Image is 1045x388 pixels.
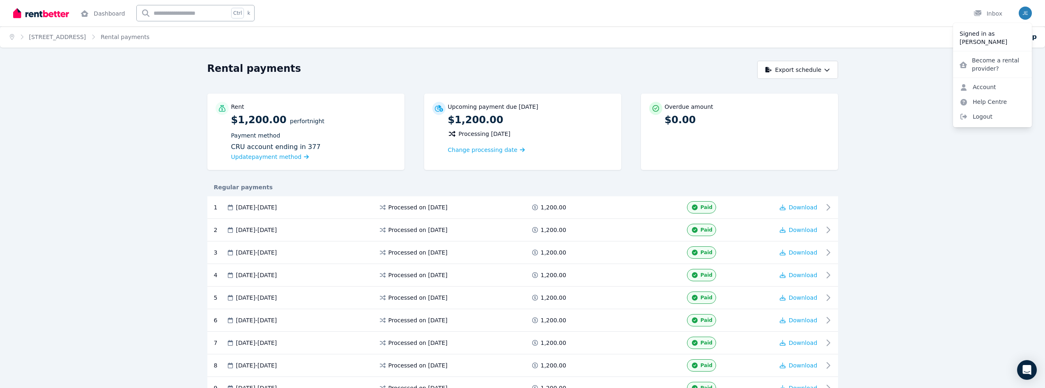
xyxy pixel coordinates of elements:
p: $0.00 [665,113,830,126]
span: Paid [700,249,712,256]
span: Rental payments [101,33,149,41]
a: Account [953,80,1003,94]
span: Logout [953,109,1032,124]
div: 2 [214,224,226,236]
span: Processed on [DATE] [388,203,448,211]
span: Paid [700,294,712,301]
span: Change processing date [448,146,518,154]
span: Download [789,227,818,233]
span: 1,200.00 [541,294,566,302]
p: Signed in as [960,30,1025,38]
span: Download [789,272,818,278]
span: 1,200.00 [541,361,566,370]
a: Help Centre [953,94,1013,109]
p: [PERSON_NAME] [960,38,1025,46]
span: Download [789,294,818,301]
button: Download [780,248,818,257]
div: Open Intercom Messenger [1017,360,1037,380]
span: Paid [700,362,712,369]
span: Processed on [DATE] [388,361,448,370]
div: 3 [214,246,226,259]
span: [DATE] - [DATE] [236,248,277,257]
span: [DATE] - [DATE] [236,203,277,211]
span: 1,200.00 [541,226,566,234]
span: 1,200.00 [541,203,566,211]
button: Download [780,339,818,347]
span: [DATE] - [DATE] [236,294,277,302]
span: Processed on [DATE] [388,294,448,302]
span: [DATE] - [DATE] [236,339,277,347]
span: Paid [700,204,712,211]
a: [STREET_ADDRESS] [29,34,86,40]
span: k [247,10,250,16]
span: Download [789,362,818,369]
img: Jenico Kenneth Bautista [1019,7,1032,20]
div: 1 [214,201,226,214]
span: Processed on [DATE] [388,339,448,347]
span: Download [789,249,818,256]
span: Update payment method [231,154,302,160]
p: Upcoming payment due [DATE] [448,103,538,111]
span: Processed on [DATE] [388,248,448,257]
p: $1,200.00 [231,113,396,162]
button: Download [780,203,818,211]
div: Regular payments [207,183,838,191]
div: 5 [214,292,226,304]
span: Paid [700,317,712,324]
span: [DATE] - [DATE] [236,316,277,324]
span: CRU account ending in 377 [231,142,321,152]
span: 1,200.00 [541,271,566,279]
p: Overdue amount [665,103,713,111]
a: Change processing date [448,146,525,154]
span: Paid [700,227,712,233]
span: 1,200.00 [541,339,566,347]
div: 7 [214,337,226,349]
span: Processed on [DATE] [388,226,448,234]
div: 8 [214,359,226,372]
p: Rent [231,103,244,111]
span: Processed on [DATE] [388,271,448,279]
span: Processed on [DATE] [388,316,448,324]
button: Download [780,316,818,324]
a: Become a rental provider? [953,53,1032,76]
span: 1,200.00 [541,248,566,257]
div: 6 [214,314,226,326]
span: [DATE] - [DATE] [236,226,277,234]
h1: Rental payments [207,62,301,75]
button: Download [780,361,818,370]
img: RentBetter [13,7,69,19]
p: Payment method [231,131,396,140]
span: [DATE] - [DATE] [236,271,277,279]
span: 1,200.00 [541,316,566,324]
span: Paid [700,340,712,346]
span: Download [789,340,818,346]
div: Inbox [974,9,1002,18]
span: [DATE] - [DATE] [236,361,277,370]
span: Download [789,317,818,324]
span: Paid [700,272,712,278]
p: $1,200.00 [448,113,613,126]
button: Download [780,294,818,302]
span: Download [789,204,818,211]
button: Download [780,271,818,279]
span: Ctrl [231,8,244,18]
span: Processing [DATE] [459,130,511,138]
span: per Fortnight [290,118,324,124]
div: 4 [214,269,226,281]
button: Export schedule [757,61,838,79]
button: Download [780,226,818,234]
